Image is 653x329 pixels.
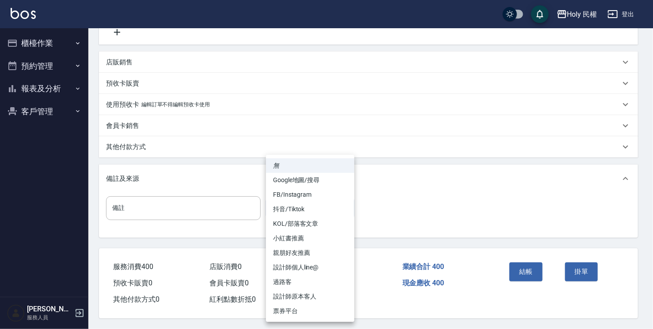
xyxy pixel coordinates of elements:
li: KOL/部落客文章 [266,217,354,231]
li: 抖音/Tiktok [266,202,354,217]
li: FB/Instagram [266,187,354,202]
li: 票券平台 [266,304,354,318]
li: 過路客 [266,275,354,289]
em: 無 [273,161,279,170]
li: 親朋好友推薦 [266,246,354,260]
li: 小紅書推薦 [266,231,354,246]
li: 設計師原本客人 [266,289,354,304]
li: 設計師個人line@ [266,260,354,275]
li: Google地圖/搜尋 [266,173,354,187]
